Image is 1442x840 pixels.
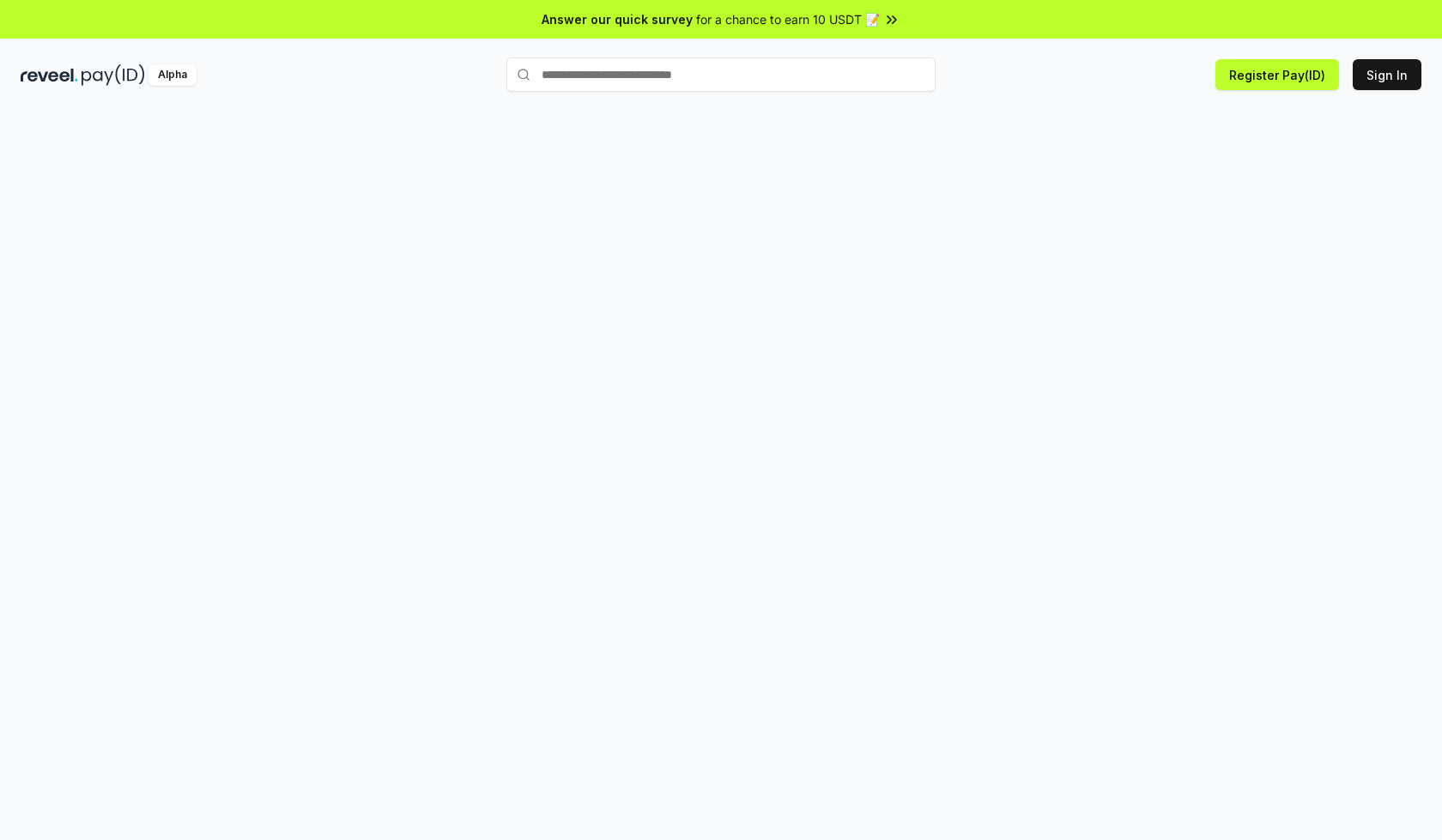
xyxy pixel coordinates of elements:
[21,64,78,86] img: reveel_dark
[1215,59,1339,90] button: Register Pay(ID)
[542,10,693,28] span: Answer our quick survey
[148,64,197,86] div: Alpha
[1353,59,1421,90] button: Sign In
[82,64,145,86] img: pay_id
[696,10,880,28] span: for a chance to earn 10 USDT 📝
